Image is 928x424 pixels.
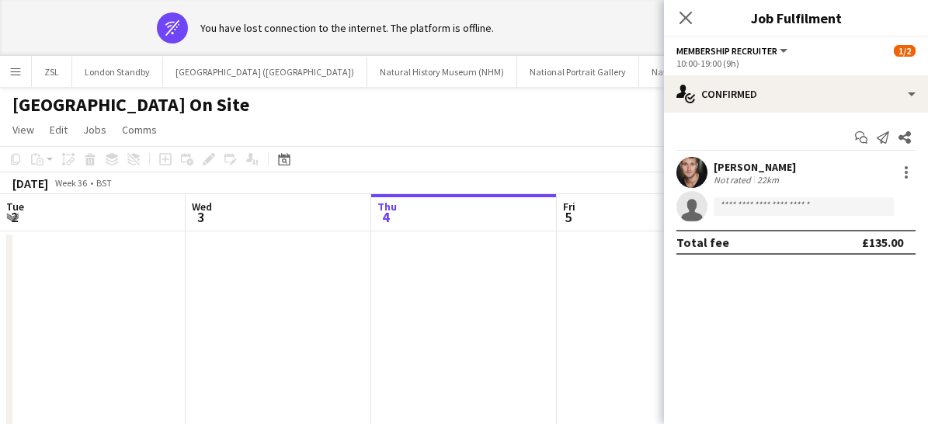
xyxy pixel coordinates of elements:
[754,174,782,186] div: 22km
[676,45,777,57] span: Membership Recruiter
[375,208,397,226] span: 4
[664,75,928,113] div: Confirmed
[676,45,790,57] button: Membership Recruiter
[714,160,796,174] div: [PERSON_NAME]
[639,57,786,87] button: National Portrait Gallery (NPG)
[377,200,397,214] span: Thu
[51,177,90,189] span: Week 36
[367,57,517,87] button: Natural History Museum (NHM)
[676,235,729,250] div: Total fee
[96,177,112,189] div: BST
[32,57,72,87] button: ZSL
[6,200,24,214] span: Tue
[676,57,916,69] div: 10:00-19:00 (9h)
[12,123,34,137] span: View
[192,200,212,214] span: Wed
[4,208,24,226] span: 2
[862,235,903,250] div: £135.00
[6,120,40,140] a: View
[664,8,928,28] h3: Job Fulfilment
[714,174,754,186] div: Not rated
[163,57,367,87] button: [GEOGRAPHIC_DATA] ([GEOGRAPHIC_DATA])
[122,123,157,137] span: Comms
[83,123,106,137] span: Jobs
[12,93,249,116] h1: [GEOGRAPHIC_DATA] On Site
[561,208,575,226] span: 5
[894,45,916,57] span: 1/2
[200,21,494,35] div: You have lost connection to the internet. The platform is offline.
[563,200,575,214] span: Fri
[77,120,113,140] a: Jobs
[50,123,68,137] span: Edit
[72,57,163,87] button: London Standby
[12,176,48,191] div: [DATE]
[517,57,639,87] button: National Portrait Gallery
[189,208,212,226] span: 3
[116,120,163,140] a: Comms
[43,120,74,140] a: Edit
